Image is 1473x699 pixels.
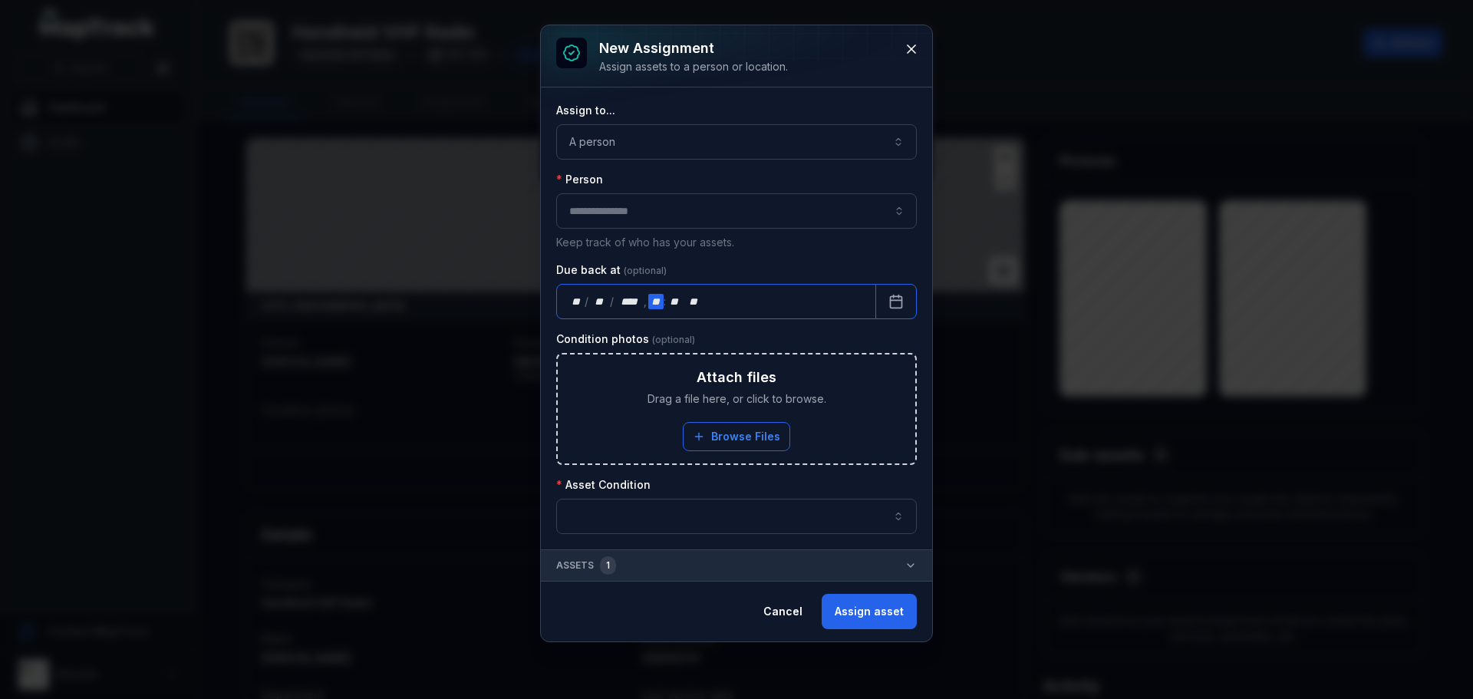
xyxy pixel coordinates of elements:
[556,262,667,278] label: Due back at
[590,294,611,309] div: month,
[648,294,664,309] div: hour,
[585,294,590,309] div: /
[556,124,917,160] button: A person
[556,193,917,229] input: assignment-add:person-label
[569,294,585,309] div: day,
[599,38,788,59] h3: New assignment
[664,294,667,309] div: :
[822,594,917,629] button: Assign asset
[875,284,917,319] button: Calendar
[556,103,615,118] label: Assign to...
[686,294,703,309] div: am/pm,
[644,294,648,309] div: ,
[556,235,917,250] p: Keep track of who has your assets.
[599,59,788,74] div: Assign assets to a person or location.
[750,594,816,629] button: Cancel
[556,556,616,575] span: Assets
[541,550,932,581] button: Assets1
[648,391,826,407] span: Drag a file here, or click to browse.
[556,331,695,347] label: Condition photos
[556,477,651,493] label: Asset Condition
[610,294,615,309] div: /
[600,556,616,575] div: 1
[615,294,644,309] div: year,
[683,422,790,451] button: Browse Files
[556,172,603,187] label: Person
[667,294,683,309] div: minute,
[697,367,776,388] h3: Attach files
